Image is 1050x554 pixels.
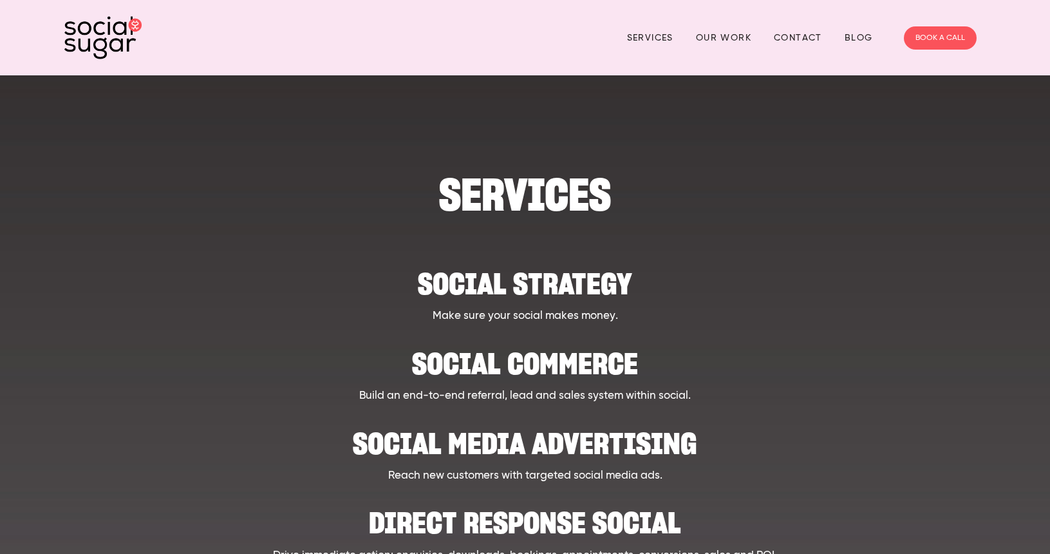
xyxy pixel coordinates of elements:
[127,308,923,325] p: Make sure your social makes money.
[696,28,751,48] a: Our Work
[127,338,923,405] a: Social Commerce Build an end-to-end referral, lead and sales system within social.
[127,258,923,297] h2: Social strategy
[127,468,923,484] p: Reach new customers with targeted social media ads.
[774,28,822,48] a: Contact
[904,26,977,50] a: BOOK A CALL
[127,258,923,325] a: Social strategy Make sure your social makes money.
[64,16,142,59] img: SocialSugar
[845,28,873,48] a: Blog
[627,28,673,48] a: Services
[127,417,923,484] a: Social Media Advertising Reach new customers with targeted social media ads.
[127,497,923,536] h2: Direct Response Social
[127,338,923,377] h2: Social Commerce
[127,388,923,405] p: Build an end-to-end referral, lead and sales system within social.
[127,417,923,457] h2: Social Media Advertising
[127,175,923,215] h1: SERVICES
